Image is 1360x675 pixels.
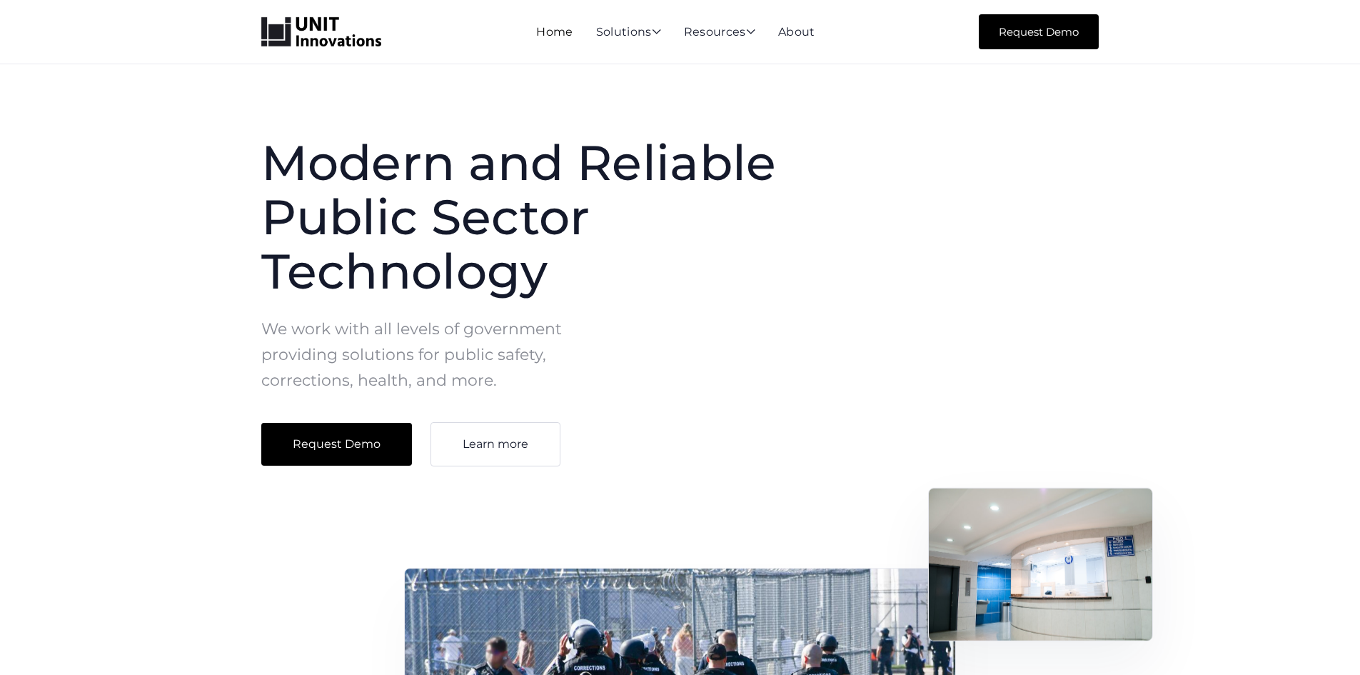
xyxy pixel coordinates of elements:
p: We work with all levels of government providing solutions for public safety, corrections, health,... [261,316,590,394]
span:  [652,26,661,37]
a: Learn more [430,422,560,466]
h1: Modern and Reliable Public Sector Technology [261,136,845,299]
a: Request Demo [979,14,1099,49]
div: Resources [684,26,755,39]
span:  [746,26,755,37]
div: Solutions [596,26,661,39]
div: Resources [684,26,755,39]
a: home [261,17,381,47]
iframe: Chat Widget [1117,521,1360,675]
a: Request Demo [261,423,412,466]
a: About [778,25,815,39]
a: Home [536,25,573,39]
div: Solutions [596,26,661,39]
